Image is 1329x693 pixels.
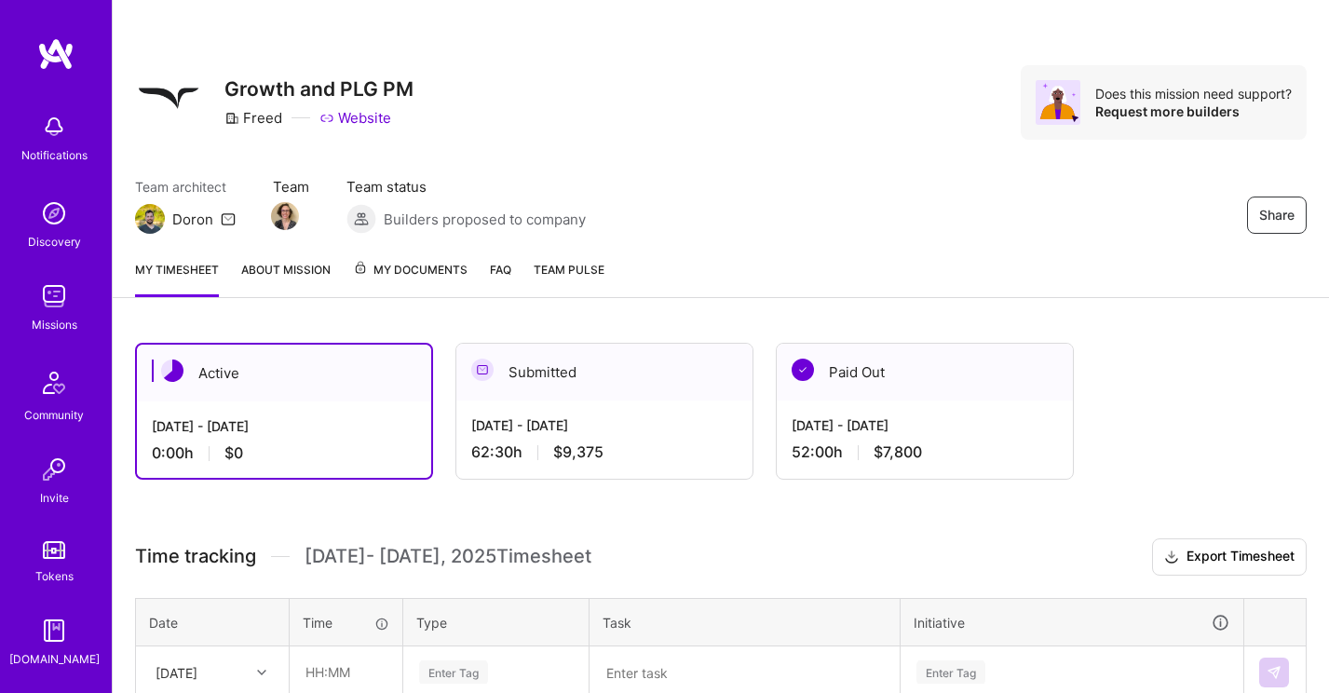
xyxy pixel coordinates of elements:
[224,443,243,463] span: $0
[1267,665,1282,680] img: Submit
[777,344,1073,401] div: Paid Out
[490,260,511,297] a: FAQ
[224,111,239,126] i: icon CompanyGray
[156,662,197,682] div: [DATE]
[137,345,431,401] div: Active
[152,443,416,463] div: 0:00 h
[21,145,88,165] div: Notifications
[135,204,165,234] img: Team Architect
[1259,206,1295,224] span: Share
[792,359,814,381] img: Paid Out
[136,598,290,646] th: Date
[273,200,297,232] a: Team Member Avatar
[534,260,604,297] a: Team Pulse
[37,37,75,71] img: logo
[319,108,391,128] a: Website
[224,108,282,128] div: Freed
[419,658,488,686] div: Enter Tag
[553,442,603,462] span: $9,375
[916,658,985,686] div: Enter Tag
[24,405,84,425] div: Community
[40,488,69,508] div: Invite
[273,177,309,197] span: Team
[305,545,591,568] span: [DATE] - [DATE] , 2025 Timesheet
[471,415,738,435] div: [DATE] - [DATE]
[914,612,1230,633] div: Initiative
[384,210,586,229] span: Builders proposed to company
[353,260,468,297] a: My Documents
[456,344,753,401] div: Submitted
[874,442,922,462] span: $7,800
[35,612,73,649] img: guide book
[152,416,416,436] div: [DATE] - [DATE]
[346,177,586,197] span: Team status
[35,108,73,145] img: bell
[35,278,73,315] img: teamwork
[221,211,236,226] i: icon Mail
[471,359,494,381] img: Submitted
[271,202,299,230] img: Team Member Avatar
[1164,548,1179,567] i: icon Download
[1152,538,1307,576] button: Export Timesheet
[9,649,100,669] div: [DOMAIN_NAME]
[35,195,73,232] img: discovery
[28,232,81,251] div: Discovery
[792,442,1058,462] div: 52:00 h
[792,415,1058,435] div: [DATE] - [DATE]
[1095,85,1292,102] div: Does this mission need support?
[1036,80,1080,125] img: Avatar
[1247,197,1307,234] button: Share
[1095,102,1292,120] div: Request more builders
[172,210,213,229] div: Doron
[224,77,414,101] h3: Growth and PLG PM
[403,598,590,646] th: Type
[135,65,202,132] img: Company Logo
[471,442,738,462] div: 62:30 h
[353,260,468,280] span: My Documents
[135,545,256,568] span: Time tracking
[43,541,65,559] img: tokens
[590,598,901,646] th: Task
[135,260,219,297] a: My timesheet
[135,177,236,197] span: Team architect
[35,566,74,586] div: Tokens
[241,260,331,297] a: About Mission
[257,668,266,677] i: icon Chevron
[534,263,604,277] span: Team Pulse
[303,613,389,632] div: Time
[32,315,77,334] div: Missions
[346,204,376,234] img: Builders proposed to company
[35,451,73,488] img: Invite
[161,360,183,382] img: Active
[32,360,76,405] img: Community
